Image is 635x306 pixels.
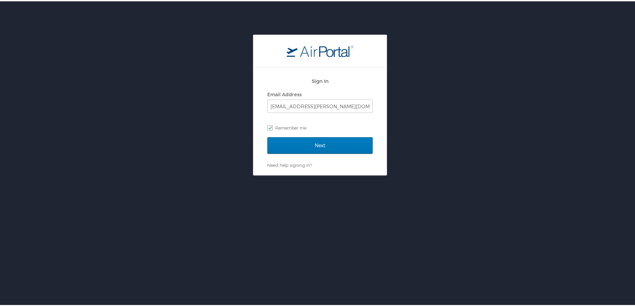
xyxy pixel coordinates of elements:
label: Remember me [267,122,373,132]
a: Need help signing in? [267,161,312,166]
input: Next [267,136,373,153]
img: logo [287,44,353,56]
label: Email Address [267,90,302,96]
h2: Sign In [267,76,373,84]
